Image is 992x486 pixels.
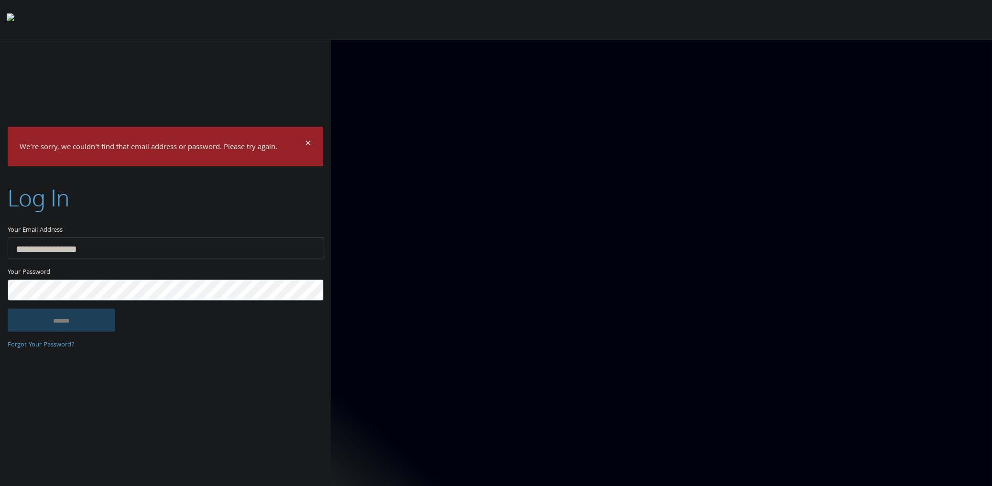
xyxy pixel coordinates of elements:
h2: Log In [8,182,69,214]
a: Forgot Your Password? [8,340,75,350]
span: × [305,135,311,153]
label: Your Password [8,267,323,279]
img: todyl-logo-dark.svg [7,10,14,29]
p: We're sorry, we couldn't find that email address or password. Please try again. [20,140,304,154]
button: Dismiss alert [305,139,311,150]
